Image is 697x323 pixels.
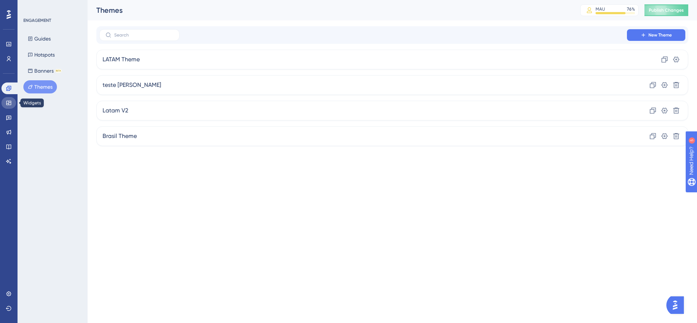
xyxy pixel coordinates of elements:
button: Hotspots [23,48,59,61]
div: 5 [51,4,53,9]
span: Need Help? [17,2,46,11]
span: LATAM Theme [103,55,140,64]
button: Themes [23,80,57,93]
span: New Theme [648,32,672,38]
span: Latam V2 [103,106,128,115]
div: 76 % [627,6,635,12]
button: BannersBETA [23,64,66,77]
div: MAU [596,6,605,12]
div: BETA [55,69,62,73]
span: Brasil Theme [103,132,137,141]
iframe: UserGuiding AI Assistant Launcher [666,294,688,316]
button: Guides [23,32,55,45]
span: teste [PERSON_NAME] [103,81,161,89]
button: Publish Changes [644,4,688,16]
span: Publish Changes [649,7,684,13]
div: Themes [96,5,562,15]
input: Search [114,32,173,38]
button: New Theme [627,29,685,41]
div: ENGAGEMENT [23,18,51,23]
